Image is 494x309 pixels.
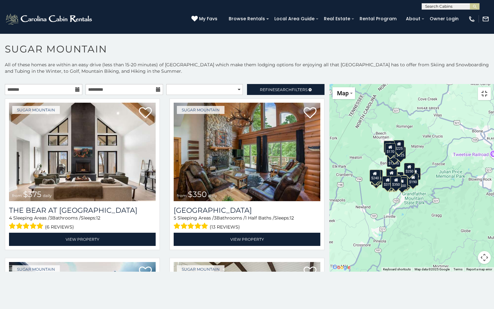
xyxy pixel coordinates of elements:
a: Open this area in Google Maps (opens a new window) [331,263,352,272]
a: About [403,14,424,24]
span: $375 [23,190,41,199]
span: 4 [9,215,12,221]
a: Sugar Mountain [177,265,224,273]
span: from [177,193,187,198]
a: View Property [174,233,320,246]
div: $355 [371,173,382,185]
span: My Favs [199,15,217,22]
span: 5 [174,215,176,221]
a: Browse Rentals [225,14,268,24]
div: $250 [404,163,415,175]
span: 3 [214,215,216,221]
span: Refine Filters [260,87,307,92]
img: White-1-2.png [5,13,94,25]
div: $1,095 [387,155,400,167]
a: Real Estate [321,14,353,24]
span: Map data ©2025 Google [415,267,450,271]
span: daily [43,193,52,198]
div: $190 [386,168,397,181]
span: Search [275,87,292,92]
a: Rental Program [356,14,400,24]
span: 3 [50,215,52,221]
span: Map [337,90,349,97]
div: $240 [370,169,380,182]
div: $190 [407,173,418,185]
a: Add to favorites [304,266,316,279]
div: $225 [393,140,404,152]
a: Sugar Mountain [177,106,224,114]
span: (13 reviews) [210,223,240,231]
div: $375 [382,176,393,188]
div: $350 [389,148,400,160]
div: $350 [389,176,399,189]
a: [GEOGRAPHIC_DATA] [174,206,320,215]
a: Grouse Moor Lodge from $350 daily [174,103,320,201]
a: Terms (opens in new tab) [453,267,462,271]
h3: Grouse Moor Lodge [174,206,320,215]
div: $155 [384,176,395,188]
span: from [12,193,22,198]
div: $200 [393,172,404,184]
div: $300 [386,169,397,181]
a: The Bear At [GEOGRAPHIC_DATA] [9,206,156,215]
a: View Property [9,233,156,246]
div: Sleeping Areas / Bathrooms / Sleeps: [9,215,156,231]
a: My Favs [191,15,219,23]
a: Local Area Guide [271,14,318,24]
span: 12 [96,215,100,221]
span: daily [208,193,217,198]
img: The Bear At Sugar Mountain [9,103,156,201]
button: Change map style [333,87,355,99]
a: Add to favorites [304,107,316,120]
a: Report a map error [466,267,492,271]
div: $170 [385,143,396,155]
div: $155 [410,168,421,180]
a: Sugar Mountain [12,106,60,114]
div: Sleeping Areas / Bathrooms / Sleeps: [174,215,320,231]
span: 1 Half Baths / [245,215,274,221]
span: 12 [290,215,294,221]
a: Sugar Mountain [12,265,60,273]
div: $350 [390,176,401,188]
img: Google [331,263,352,272]
div: $500 [397,177,407,190]
div: $125 [395,147,406,159]
span: (6 reviews) [45,223,74,231]
a: Owner Login [426,14,462,24]
a: Add to favorites [139,266,152,279]
div: $195 [400,175,411,188]
img: Grouse Moor Lodge [174,103,320,201]
button: Toggle fullscreen view [478,87,491,100]
a: RefineSearchFilters [247,84,325,95]
div: $240 [384,141,395,153]
img: mail-regular-white.png [482,15,489,23]
img: phone-regular-white.png [468,15,475,23]
h3: The Bear At Sugar Mountain [9,206,156,215]
a: The Bear At Sugar Mountain from $375 daily [9,103,156,201]
button: Keyboard shortcuts [383,267,411,272]
button: Map camera controls [478,251,491,264]
span: $350 [188,190,207,199]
